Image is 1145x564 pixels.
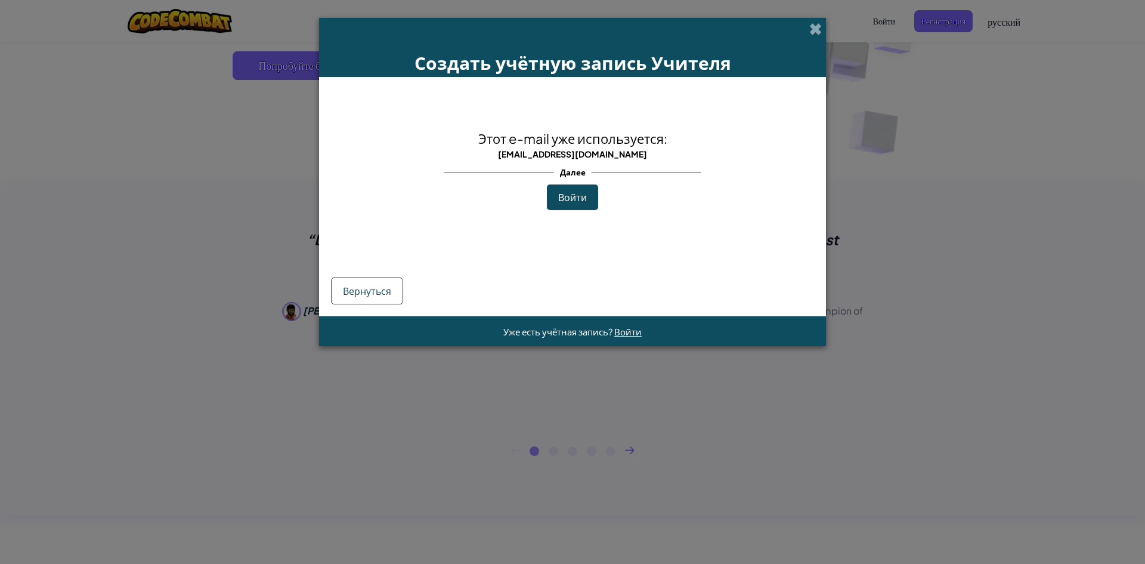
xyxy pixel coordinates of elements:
span: Вернуться [343,285,391,297]
span: Далее [554,164,592,181]
button: Вернуться [331,278,403,304]
a: Войти [614,326,642,337]
span: Уже есть учётная запись? [503,326,614,337]
button: Войти [547,184,598,210]
span: Создать учётную запись Учителя [414,51,731,75]
span: [EMAIL_ADDRESS][DOMAIN_NAME] [498,149,647,159]
span: Войти [558,191,587,204]
span: Этот e-mail уже используется: [478,130,667,147]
